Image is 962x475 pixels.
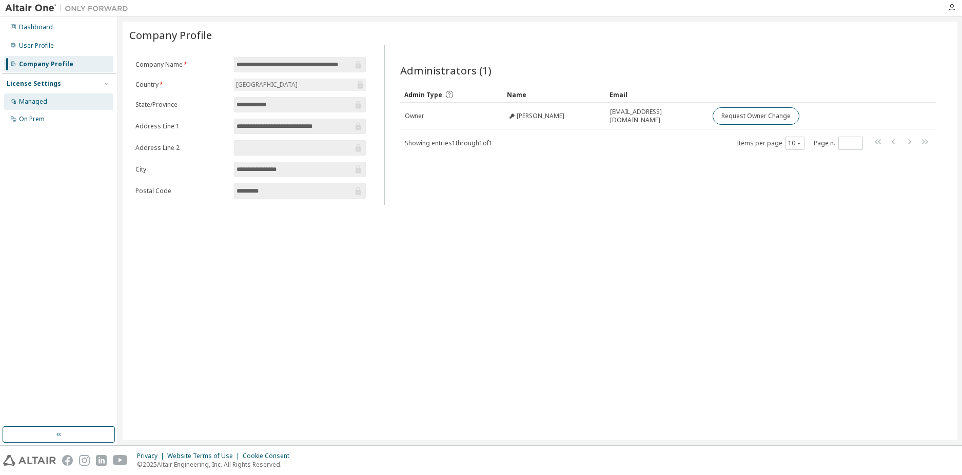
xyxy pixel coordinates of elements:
label: State/Province [135,101,228,109]
div: Cookie Consent [243,452,296,460]
img: Altair One [5,3,133,13]
span: Items per page [737,137,804,150]
div: Privacy [137,452,167,460]
div: Website Terms of Use [167,452,243,460]
img: altair_logo.svg [3,455,56,466]
label: Address Line 2 [135,144,228,152]
img: linkedin.svg [96,455,107,466]
span: Showing entries 1 through 1 of 1 [405,139,493,147]
div: License Settings [7,80,61,88]
div: Dashboard [19,23,53,31]
button: 10 [788,139,802,147]
img: instagram.svg [79,455,90,466]
label: Address Line 1 [135,122,228,130]
div: On Prem [19,115,45,123]
div: Email [610,86,704,103]
span: [PERSON_NAME] [517,112,564,120]
div: [GEOGRAPHIC_DATA] [234,79,366,91]
span: Page n. [814,137,863,150]
span: Company Profile [129,28,212,42]
span: Admin Type [404,90,442,99]
button: Request Owner Change [713,107,799,125]
label: City [135,165,228,174]
div: [GEOGRAPHIC_DATA] [234,79,299,90]
div: Company Profile [19,60,73,68]
img: youtube.svg [113,455,128,466]
span: Owner [405,112,424,120]
label: Country [135,81,228,89]
div: Name [507,86,601,103]
label: Postal Code [135,187,228,195]
div: User Profile [19,42,54,50]
div: Managed [19,98,47,106]
span: Administrators (1) [400,63,492,78]
span: [EMAIL_ADDRESS][DOMAIN_NAME] [610,108,703,124]
label: Company Name [135,61,228,69]
p: © 2025 Altair Engineering, Inc. All Rights Reserved. [137,460,296,469]
img: facebook.svg [62,455,73,466]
